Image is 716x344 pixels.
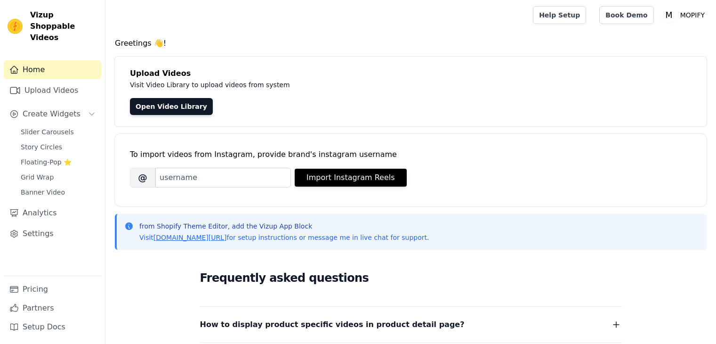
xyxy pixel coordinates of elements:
[21,142,62,152] span: Story Circles
[4,224,101,243] a: Settings
[15,186,101,199] a: Banner Video
[139,221,429,231] p: from Shopify Theme Editor, add the Vizup App Block
[4,318,101,336] a: Setup Docs
[4,105,101,123] button: Create Widgets
[30,9,97,43] span: Vizup Shoppable Videos
[4,280,101,299] a: Pricing
[21,172,54,182] span: Grid Wrap
[21,127,74,137] span: Slider Carousels
[155,168,291,188] input: username
[115,38,707,49] h4: Greetings 👋!
[295,169,407,187] button: Import Instagram Reels
[4,299,101,318] a: Partners
[15,125,101,139] a: Slider Carousels
[533,6,586,24] a: Help Setup
[4,60,101,79] a: Home
[23,108,80,120] span: Create Widgets
[599,6,653,24] a: Book Demo
[153,234,227,241] a: [DOMAIN_NAME][URL]
[130,68,692,79] h4: Upload Videos
[21,157,72,167] span: Floating-Pop ⭐
[8,19,23,34] img: Vizup
[130,149,692,160] div: To import videos from Instagram, provide brand's instagram username
[130,79,552,90] p: Visit Video Library to upload videos from system
[4,204,101,222] a: Analytics
[200,318,622,331] button: How to display product specific videos in product detail page?
[661,7,708,24] button: M MOPIFY
[139,233,429,242] p: Visit for setup instructions or message me in live chat for support.
[130,98,213,115] a: Open Video Library
[4,81,101,100] a: Upload Videos
[21,188,65,197] span: Banner Video
[15,171,101,184] a: Grid Wrap
[200,318,465,331] span: How to display product specific videos in product detail page?
[665,10,672,20] text: M
[200,269,622,287] h2: Frequently asked questions
[130,168,155,188] span: @
[676,7,708,24] p: MOPIFY
[15,156,101,169] a: Floating-Pop ⭐
[15,140,101,154] a: Story Circles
